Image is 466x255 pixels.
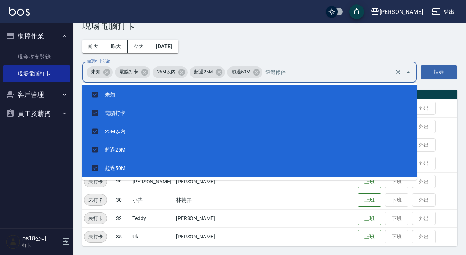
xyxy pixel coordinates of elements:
p: 打卡 [22,242,60,249]
span: 超過50M [227,68,255,76]
button: 前天 [82,40,105,53]
span: 未打卡 [84,233,107,241]
button: 員工及薪資 [3,104,70,123]
button: [DATE] [150,40,178,53]
span: 未打卡 [84,196,107,204]
button: 登出 [429,5,457,19]
td: [PERSON_NAME] [131,172,174,191]
span: 未知 [87,68,105,76]
div: 超過50M [227,66,262,78]
li: 超過25M [82,141,417,159]
button: 客戶管理 [3,85,70,104]
a: 現金收支登錄 [3,48,70,65]
label: 篩選打卡記錄 [87,59,110,64]
div: 未知 [87,66,113,78]
td: Teddy [131,209,174,227]
td: 32 [114,209,131,227]
span: 超過25M [190,68,217,76]
button: 上班 [358,212,381,225]
input: 篩選條件 [263,66,393,79]
td: [PERSON_NAME] [174,172,225,191]
span: 未打卡 [84,178,107,186]
td: 29 [114,172,131,191]
img: Logo [9,7,30,16]
li: 25M以內 [82,122,417,141]
button: Clear [393,67,403,77]
td: 30 [114,191,131,209]
td: [PERSON_NAME] [174,209,225,227]
button: 櫃檯作業 [3,26,70,45]
button: 搜尋 [421,65,457,79]
h3: 現場電腦打卡 [82,21,457,31]
button: [PERSON_NAME] [368,4,426,19]
td: Ula [131,227,174,246]
li: 電腦打卡 [82,104,417,122]
button: 今天 [128,40,150,53]
button: 昨天 [105,40,128,53]
button: 上班 [358,230,381,244]
h5: ps18公司 [22,235,60,242]
button: Close [403,66,414,78]
button: save [349,4,364,19]
div: 電腦打卡 [115,66,150,78]
button: 上班 [358,193,381,207]
td: 林芸卉 [174,191,225,209]
div: 超過25M [190,66,225,78]
td: [PERSON_NAME] [174,227,225,246]
a: 現場電腦打卡 [3,65,70,82]
td: 小卉 [131,191,174,209]
td: 35 [114,227,131,246]
div: 25M以內 [153,66,188,78]
div: [PERSON_NAME] [379,7,423,17]
li: 未知 [82,85,417,104]
span: 25M以內 [153,68,180,76]
img: Person [6,234,21,249]
li: 超過50M [82,159,417,177]
button: 上班 [358,175,381,189]
span: 電腦打卡 [115,68,143,76]
span: 未打卡 [84,215,107,222]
